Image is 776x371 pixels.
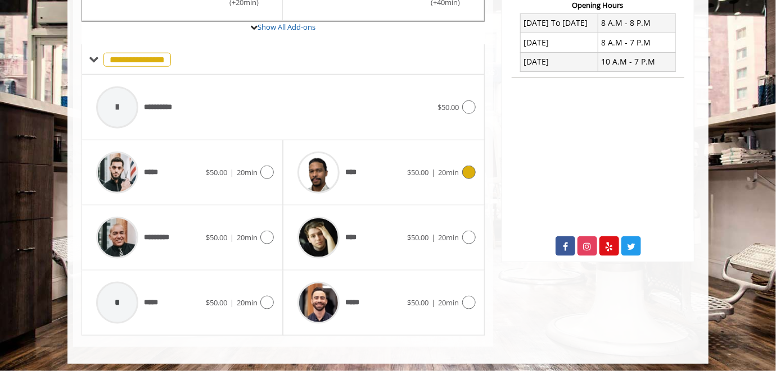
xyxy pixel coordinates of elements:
span: | [432,297,436,308]
span: 20min [439,232,459,242]
td: 10 A.M - 7 P.M [598,52,675,71]
span: | [230,297,234,308]
span: $50.00 [408,232,429,242]
h3: Opening Hours [512,1,684,9]
span: | [432,167,436,177]
a: Show All Add-ons [258,22,315,32]
td: 8 A.M - 8 P.M [598,13,675,33]
td: [DATE] To [DATE] [521,13,598,33]
span: $50.00 [408,297,429,308]
span: | [432,232,436,242]
span: $50.00 [206,232,227,242]
span: | [230,167,234,177]
span: $50.00 [438,102,459,112]
span: $50.00 [408,167,429,177]
td: [DATE] [521,52,598,71]
span: $50.00 [206,167,227,177]
td: [DATE] [521,33,598,52]
span: 20min [237,232,258,242]
span: 20min [439,297,459,308]
td: 8 A.M - 7 P.M [598,33,675,52]
span: 20min [439,167,459,177]
span: $50.00 [206,297,227,308]
span: 20min [237,297,258,308]
span: 20min [237,167,258,177]
span: | [230,232,234,242]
